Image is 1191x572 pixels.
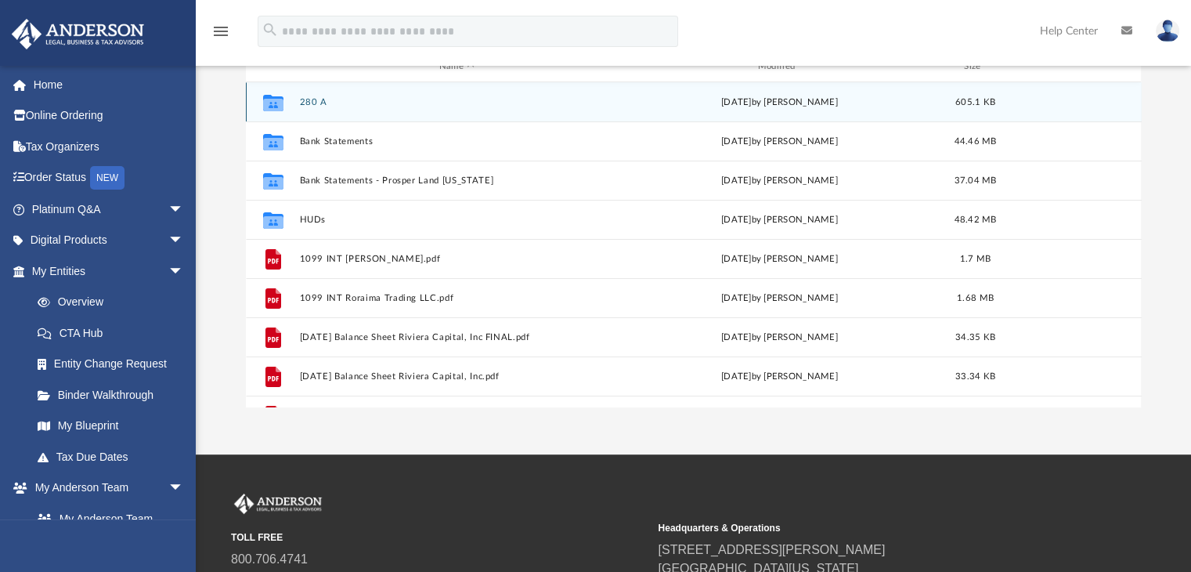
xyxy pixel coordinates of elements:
[252,60,291,74] div: id
[955,372,994,381] span: 33.34 KB
[658,543,885,556] a: [STREET_ADDRESS][PERSON_NAME]
[22,503,192,534] a: My Anderson Team
[298,60,614,74] div: Name
[622,291,937,306] div: [DATE] by [PERSON_NAME]
[11,131,208,162] a: Tax Organizers
[211,30,230,41] a: menu
[168,194,200,226] span: arrow_drop_down
[231,494,325,514] img: Anderson Advisors Platinum Portal
[622,135,937,149] div: [DATE] by [PERSON_NAME]
[955,333,994,342] span: 34.35 KB
[944,60,1006,74] div: Size
[955,98,994,107] span: 605.1 KB
[168,472,200,505] span: arrow_drop_down
[22,411,200,442] a: My Blueprint
[22,287,208,318] a: Overview
[11,472,200,504] a: My Anderson Teamarrow_drop_down
[658,521,1074,535] small: Headquarters & Operations
[22,379,208,411] a: Binder Walkthrough
[954,215,996,224] span: 48.42 MB
[622,252,937,266] div: [DATE] by [PERSON_NAME]
[90,166,125,190] div: NEW
[299,254,615,264] button: 1099 INT [PERSON_NAME].pdf
[7,19,149,49] img: Anderson Advisors Platinum Portal
[622,331,937,345] div: [DATE] by [PERSON_NAME]
[622,96,937,110] div: [DATE] by [PERSON_NAME]
[622,174,937,188] div: [DATE] by [PERSON_NAME]
[954,137,996,146] span: 44.46 MB
[622,370,937,384] div: [DATE] by [PERSON_NAME]
[11,69,208,100] a: Home
[11,100,208,132] a: Online Ordering
[299,293,615,303] button: 1099 INT Roraima Trading LLC.pdf
[22,349,208,380] a: Entity Change Request
[22,441,208,472] a: Tax Due Dates
[11,194,208,225] a: Platinum Q&Aarrow_drop_down
[246,82,1142,407] div: grid
[1013,60,1123,74] div: id
[299,97,615,107] button: 280 A
[959,255,991,263] span: 1.7 MB
[231,552,308,566] a: 800.706.4741
[299,371,615,382] button: [DATE] Balance Sheet Riviera Capital, Inc.pdf
[621,60,937,74] div: Modified
[299,136,615,147] button: Bank Statements
[954,176,996,185] span: 37.04 MB
[622,213,937,227] div: [DATE] by [PERSON_NAME]
[22,317,208,349] a: CTA Hub
[957,294,994,302] span: 1.68 MB
[168,255,200,288] span: arrow_drop_down
[1156,20,1179,42] img: User Pic
[231,530,647,545] small: TOLL FREE
[11,255,208,287] a: My Entitiesarrow_drop_down
[168,225,200,257] span: arrow_drop_down
[299,215,615,225] button: HUDs
[299,176,615,186] button: Bank Statements - Prosper Land [US_STATE]
[262,21,279,38] i: search
[299,332,615,342] button: [DATE] Balance Sheet Riviera Capital, Inc FINAL.pdf
[11,162,208,194] a: Order StatusNEW
[11,225,208,256] a: Digital Productsarrow_drop_down
[211,22,230,41] i: menu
